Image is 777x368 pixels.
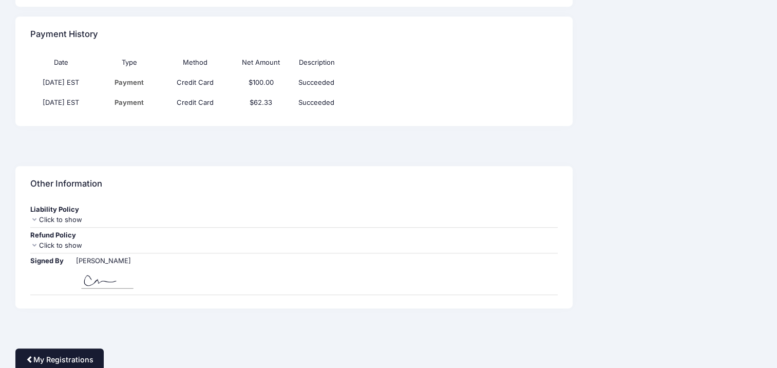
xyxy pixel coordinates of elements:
[97,52,162,72] th: Type
[97,93,162,113] td: Payment
[30,205,557,215] div: Liability Policy
[76,266,139,292] img: Ioupkg4oPFgAAAAASUVORK5CYII=
[228,72,294,93] td: $100.00
[30,72,96,93] td: [DATE] EST
[162,72,228,93] td: Credit Card
[30,52,96,72] th: Date
[30,170,102,199] h4: Other Information
[228,52,294,72] th: Net Amount
[294,93,491,113] td: Succeeded
[30,93,96,113] td: [DATE] EST
[30,20,98,49] h4: Payment History
[30,230,557,241] div: Refund Policy
[294,52,491,72] th: Description
[162,93,228,113] td: Credit Card
[228,93,294,113] td: $62.33
[30,256,74,266] div: Signed By
[30,215,557,225] div: Click to show
[294,72,491,93] td: Succeeded
[76,256,139,266] div: [PERSON_NAME]
[30,241,557,251] div: Click to show
[97,72,162,93] td: Payment
[162,52,228,72] th: Method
